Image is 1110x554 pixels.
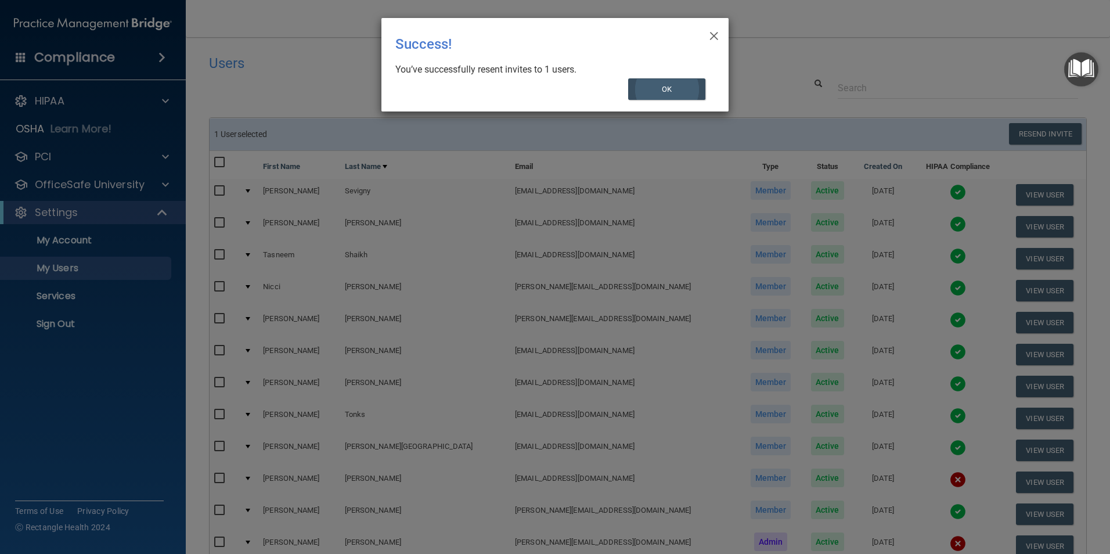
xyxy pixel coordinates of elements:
[628,78,706,100] button: OK
[395,27,667,61] div: Success!
[709,23,719,46] span: ×
[395,63,705,76] div: You’ve successfully resent invites to 1 users.
[1064,52,1098,87] button: Open Resource Center
[909,472,1096,518] iframe: Drift Widget Chat Controller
